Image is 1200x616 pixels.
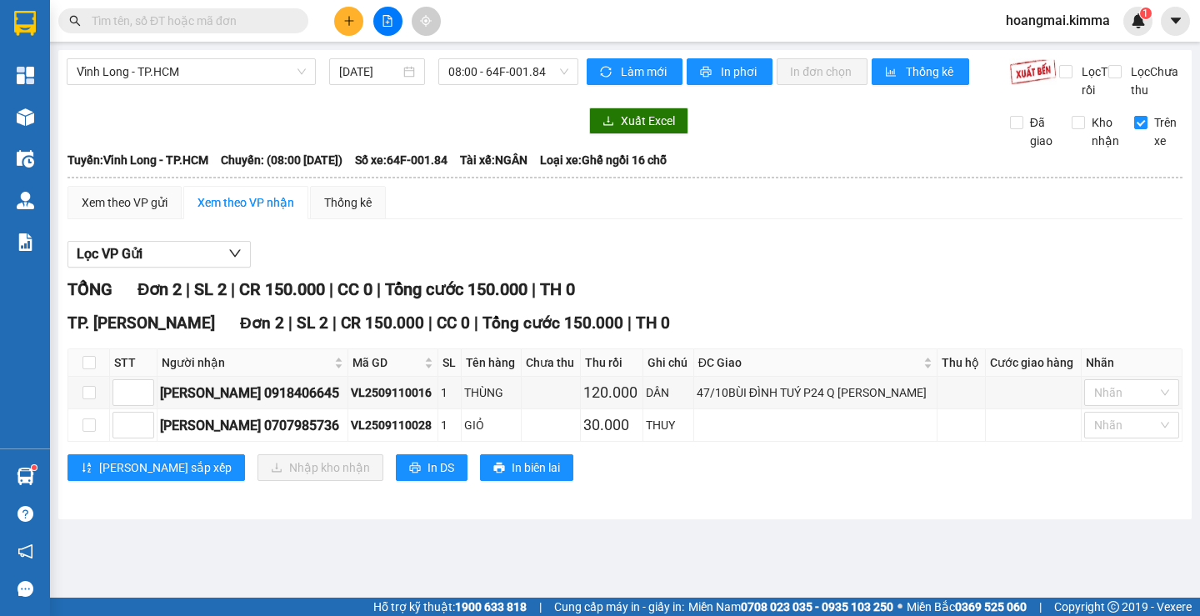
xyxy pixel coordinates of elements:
[17,468,34,485] img: warehouse-icon
[77,59,306,84] span: Vĩnh Long - TP.HCM
[1075,63,1123,99] span: Lọc Thu rồi
[741,600,893,613] strong: 0708 023 035 - 0935 103 250
[341,313,424,333] span: CR 150.000
[455,600,527,613] strong: 1900 633 818
[351,383,434,402] div: VL2509110016
[427,458,454,477] span: In DS
[355,151,447,169] span: Số xe: 64F-001.84
[1107,601,1119,613] span: copyright
[885,66,899,79] span: bar-chart
[464,416,518,434] div: GIỎ
[872,58,969,85] button: bar-chartThống kê
[82,193,167,212] div: Xem theo VP gửi
[602,115,614,128] span: download
[438,349,462,377] th: SL
[239,279,325,299] span: CR 150.000
[17,233,34,251] img: solution-icon
[14,11,36,36] img: logo-vxr
[646,416,691,434] div: THUY
[460,151,527,169] span: Tài xế: NGÂN
[428,313,432,333] span: |
[627,313,632,333] span: |
[99,458,232,477] span: [PERSON_NAME] sắp xếp
[160,383,345,403] div: [PERSON_NAME] 0918406645
[697,383,935,402] div: 47/10BÙI ĐÌNH TUÝ P24 Q [PERSON_NAME]
[589,108,688,134] button: downloadXuất Excel
[197,193,294,212] div: Xem theo VP nhận
[897,603,902,610] span: ⚪️
[986,349,1082,377] th: Cước giao hàng
[337,279,372,299] span: CC 0
[81,462,92,475] span: sort-ascending
[777,58,867,85] button: In đơn chọn
[721,63,759,81] span: In phơi
[581,349,642,377] th: Thu rồi
[228,247,242,260] span: down
[698,353,921,372] span: ĐC Giao
[240,313,284,333] span: Đơn 2
[554,598,684,616] span: Cung cấp máy in - giấy in:
[621,112,675,130] span: Xuất Excel
[92,12,288,30] input: Tìm tên, số ĐT hoặc mã đơn
[67,279,112,299] span: TỔNG
[385,279,527,299] span: Tổng cước 150.000
[992,10,1123,31] span: hoangmai.kimma
[67,153,208,167] b: Tuyến: Vĩnh Long - TP.HCM
[1023,113,1059,150] span: Đã giao
[324,193,372,212] div: Thống kê
[462,349,522,377] th: Tên hàng
[587,58,682,85] button: syncLàm mới
[937,349,986,377] th: Thu hộ
[441,416,458,434] div: 1
[643,349,694,377] th: Ghi chú
[636,313,670,333] span: TH 0
[17,150,34,168] img: warehouse-icon
[583,381,639,404] div: 120.000
[420,15,432,27] span: aim
[687,58,772,85] button: printerIn phơi
[334,7,363,36] button: plus
[339,63,400,81] input: 11/09/2025
[288,313,292,333] span: |
[621,63,669,81] span: Làm mới
[343,15,355,27] span: plus
[32,465,37,470] sup: 1
[17,192,34,209] img: warehouse-icon
[1168,13,1183,28] span: caret-down
[67,241,251,268] button: Lọc VP Gửi
[409,462,421,475] span: printer
[1086,353,1177,372] div: Nhãn
[332,313,337,333] span: |
[377,279,381,299] span: |
[464,383,518,402] div: THÙNG
[1085,113,1126,150] span: Kho nhận
[600,66,614,79] span: sync
[441,383,458,402] div: 1
[17,506,33,522] span: question-circle
[482,313,623,333] span: Tổng cước 150.000
[329,279,333,299] span: |
[17,67,34,84] img: dashboard-icon
[1161,7,1190,36] button: caret-down
[480,454,573,481] button: printerIn biên lai
[373,7,402,36] button: file-add
[583,413,639,437] div: 30.000
[351,416,434,434] div: VL2509110028
[67,454,245,481] button: sort-ascending[PERSON_NAME] sắp xếp
[297,313,328,333] span: SL 2
[522,349,581,377] th: Chưa thu
[540,279,575,299] span: TH 0
[110,349,157,377] th: STT
[257,454,383,481] button: downloadNhập kho nhận
[474,313,478,333] span: |
[162,353,331,372] span: Người nhận
[955,600,1027,613] strong: 0369 525 060
[448,59,568,84] span: 08:00 - 64F-001.84
[412,7,441,36] button: aim
[1039,598,1042,616] span: |
[1147,113,1183,150] span: Trên xe
[77,243,142,264] span: Lọc VP Gửi
[907,598,1027,616] span: Miền Bắc
[348,377,437,409] td: VL2509110016
[373,598,527,616] span: Hỗ trợ kỹ thuật:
